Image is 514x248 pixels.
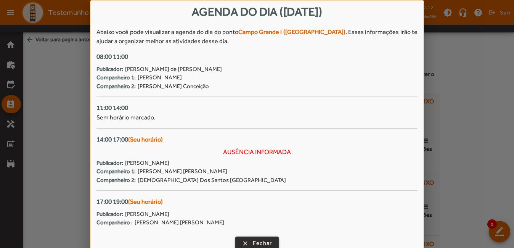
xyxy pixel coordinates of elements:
[128,198,163,205] span: (Seu horário)
[253,239,272,248] span: Fechar
[96,52,418,62] div: 08:00 11:00
[96,82,136,91] strong: Companheiro 2:
[138,167,227,176] span: [PERSON_NAME] [PERSON_NAME]
[96,65,123,74] strong: Publicador:
[138,73,182,82] span: [PERSON_NAME]
[96,147,418,157] div: Ausência informada
[138,176,286,185] span: [DEMOGRAPHIC_DATA] Dos Santos [GEOGRAPHIC_DATA]
[96,114,155,121] span: Sem horário marcado.
[135,218,224,227] span: [PERSON_NAME] [PERSON_NAME]
[96,210,123,219] strong: Publicador:
[96,176,136,185] strong: Companheiro 2:
[128,136,163,143] span: (Seu horário)
[96,27,418,46] div: Abaixo você pode visualizar a agenda do dia do ponto . Essas informações irão te ajudar a organiz...
[96,73,136,82] strong: Companheiro 1:
[96,197,418,207] div: 17:00 19:00
[192,5,322,18] span: Agenda do dia ([DATE])
[125,210,169,219] span: [PERSON_NAME]
[125,65,222,74] span: [PERSON_NAME] de [PERSON_NAME]
[96,159,123,167] strong: Publicador:
[96,167,136,176] strong: Companheiro 1:
[96,135,418,145] div: 14:00 17:00
[96,103,418,113] div: 11:00 14:00
[238,28,345,35] strong: Campo Grande I ([GEOGRAPHIC_DATA])
[138,82,209,91] span: [PERSON_NAME] Conceição
[125,159,169,167] span: [PERSON_NAME]
[96,218,133,227] strong: Companheiro :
